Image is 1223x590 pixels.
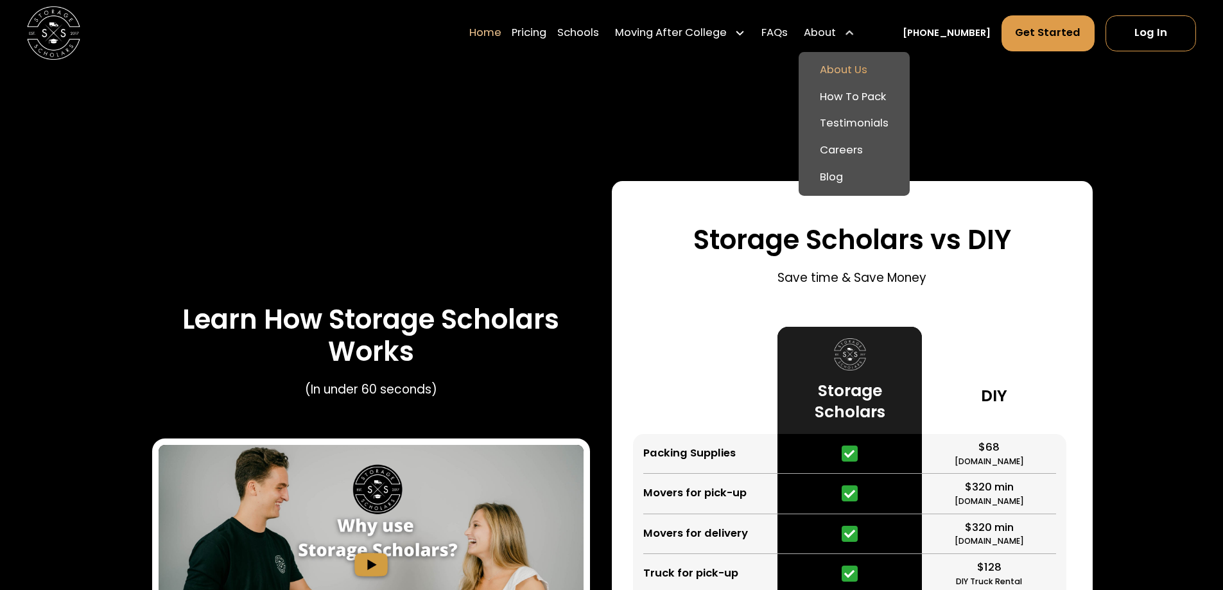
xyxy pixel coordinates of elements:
[1002,15,1095,51] a: Get Started
[981,386,1007,406] h3: DIY
[799,15,860,52] div: About
[804,111,905,138] a: Testimonials
[1106,15,1196,51] a: Log In
[557,15,599,52] a: Schools
[956,576,1022,588] div: DIY Truck Rental
[799,52,910,196] nav: About
[955,456,1024,468] div: [DOMAIN_NAME]
[804,57,905,84] a: About Us
[978,440,1000,456] div: $68
[643,526,748,542] div: Movers for delivery
[955,535,1024,548] div: [DOMAIN_NAME]
[27,6,80,60] img: Storage Scholars main logo
[834,338,866,370] img: Storage Scholars logo.
[965,520,1014,536] div: $320 min
[903,26,991,40] a: [PHONE_NUMBER]
[610,15,751,52] div: Moving After College
[469,15,501,52] a: Home
[804,137,905,164] a: Careers
[777,269,926,287] p: Save time & Save Money
[977,560,1002,576] div: $128
[643,566,738,582] div: Truck for pick-up
[305,381,437,399] p: (In under 60 seconds)
[788,381,912,422] h3: Storage Scholars
[693,224,1011,256] h3: Storage Scholars vs DIY
[643,446,736,462] div: Packing Supplies
[965,480,1014,496] div: $320 min
[615,26,727,42] div: Moving After College
[804,84,905,111] a: How To Pack
[512,15,546,52] a: Pricing
[955,496,1024,508] div: [DOMAIN_NAME]
[761,15,788,52] a: FAQs
[152,304,591,368] h3: Learn How Storage Scholars Works
[804,164,905,191] a: Blog
[643,485,747,501] div: Movers for pick-up
[804,26,836,42] div: About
